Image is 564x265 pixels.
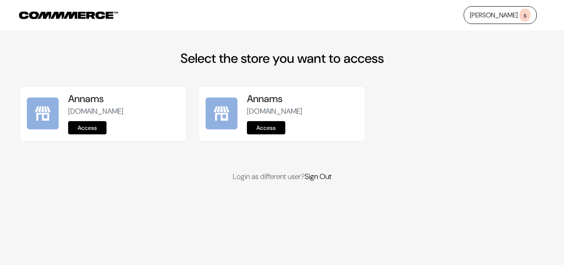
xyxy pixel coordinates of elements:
[27,98,59,129] img: Annams
[68,93,179,105] h5: Annams
[206,98,237,129] img: Annams
[247,106,358,117] p: [DOMAIN_NAME]
[68,106,179,117] p: [DOMAIN_NAME]
[68,121,107,134] a: Access
[20,171,544,182] p: Login as different user?
[519,9,531,21] span: s
[247,93,358,105] h5: Annams
[20,50,544,66] h2: Select the store you want to access
[19,12,118,19] img: COMMMERCE
[305,172,332,181] a: Sign Out
[247,121,285,134] a: Access
[464,6,537,24] a: [PERSON_NAME]s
